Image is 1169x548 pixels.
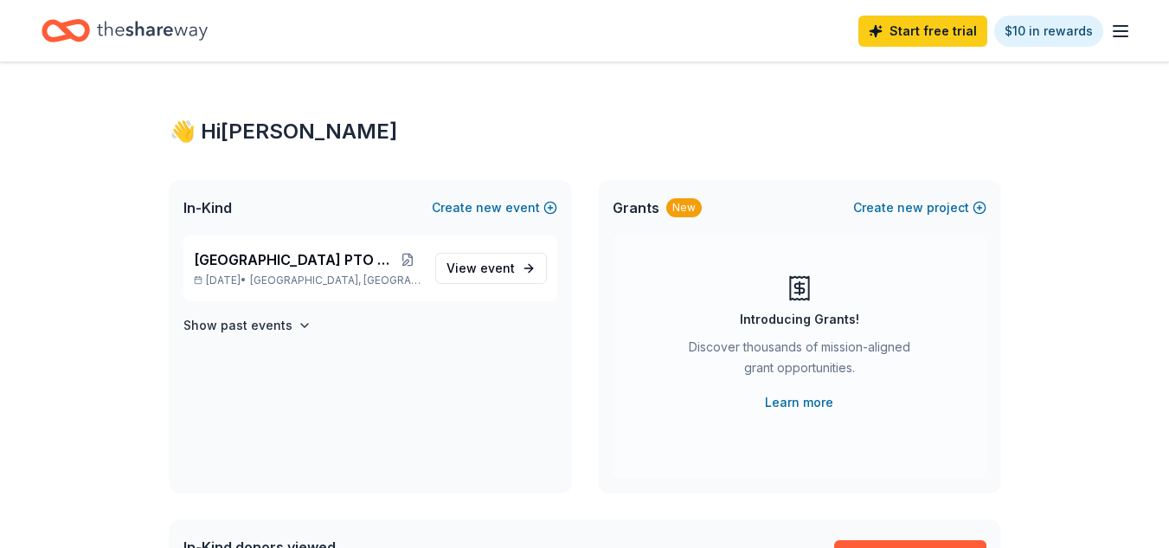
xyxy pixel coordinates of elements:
a: View event [435,253,547,284]
h4: Show past events [183,315,292,336]
span: [GEOGRAPHIC_DATA], [GEOGRAPHIC_DATA] [250,274,421,287]
span: new [897,197,923,218]
p: [DATE] • [194,274,421,287]
div: Introducing Grants! [740,309,859,330]
span: View [446,258,515,279]
span: [GEOGRAPHIC_DATA] PTO Tricky Tray [194,249,395,270]
span: In-Kind [183,197,232,218]
a: Home [42,10,208,51]
div: Discover thousands of mission-aligned grant opportunities. [682,337,917,385]
button: Createnewevent [432,197,557,218]
span: event [480,261,515,275]
button: Createnewproject [853,197,986,218]
div: New [666,198,702,217]
span: Grants [613,197,659,218]
button: Show past events [183,315,312,336]
div: 👋 Hi [PERSON_NAME] [170,118,1000,145]
span: new [476,197,502,218]
a: Start free trial [858,16,987,47]
a: Learn more [765,392,833,413]
a: $10 in rewards [994,16,1103,47]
